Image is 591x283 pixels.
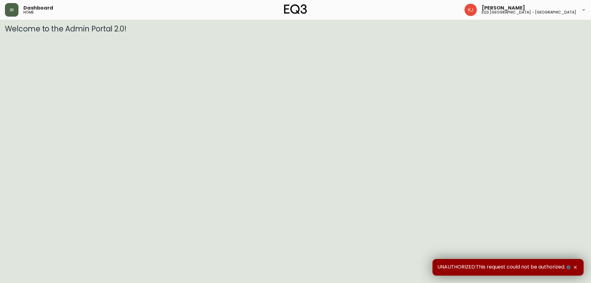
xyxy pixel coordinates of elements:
[284,4,307,14] img: logo
[23,6,53,10] span: Dashboard
[5,25,586,33] h3: Welcome to the Admin Portal 2.0!
[437,264,572,271] span: UNAUTHORIZED:This request could not be authorized.
[464,4,477,16] img: 24a625d34e264d2520941288c4a55f8e
[23,10,34,14] h5: home
[482,6,525,10] span: [PERSON_NAME]
[482,10,576,14] h5: eq3 [GEOGRAPHIC_DATA] - [GEOGRAPHIC_DATA]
